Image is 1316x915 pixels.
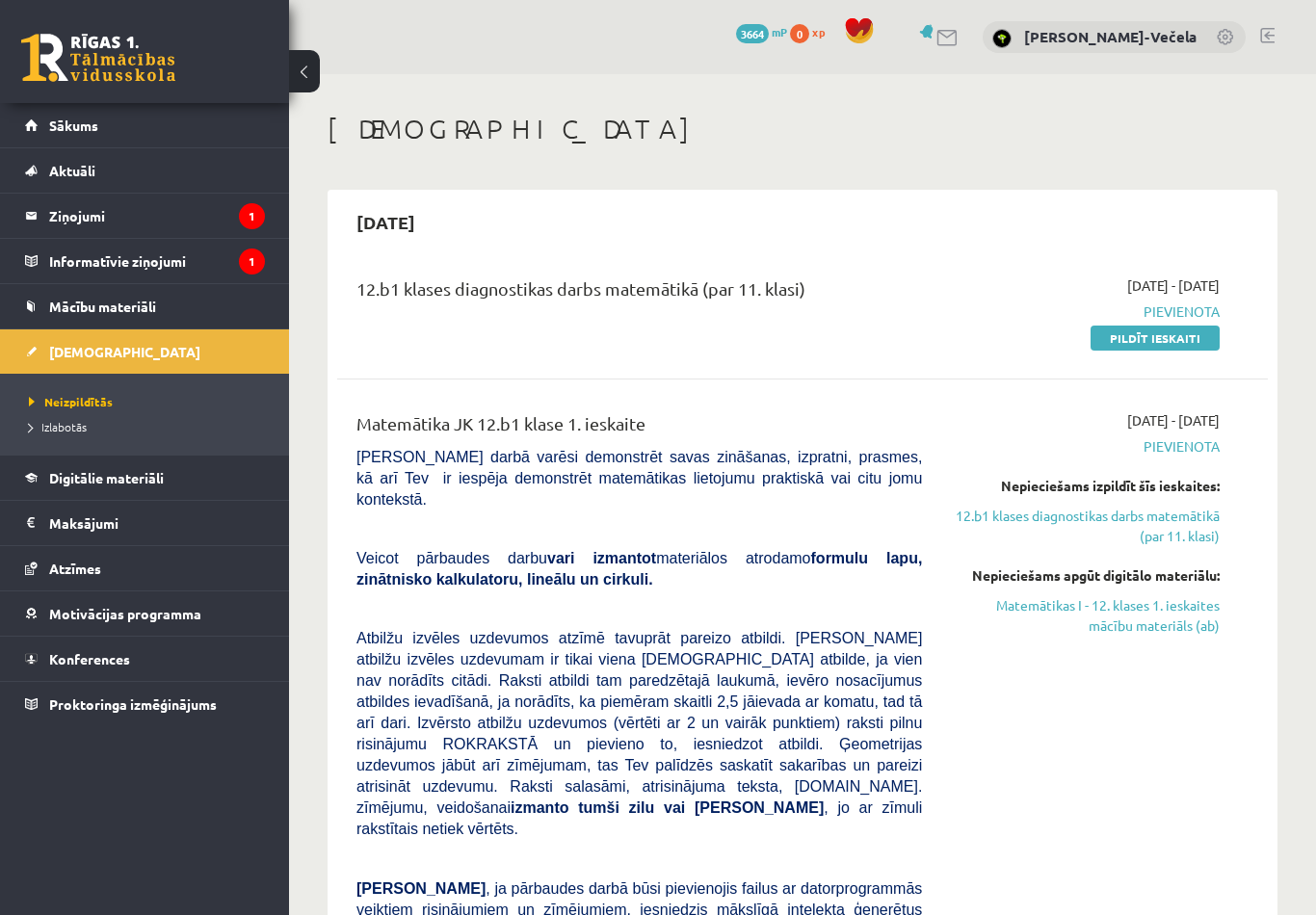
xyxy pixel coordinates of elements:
h2: [DATE] [337,199,434,245]
div: 12.b1 klases diagnostikas darbs matemātikā (par 11. klasi) [356,275,922,311]
h1: [DEMOGRAPHIC_DATA] [328,113,1277,145]
div: Nepieciešams apgūt digitālo materiālu: [951,565,1220,586]
i: 1 [239,203,265,229]
b: izmanto [511,799,568,816]
div: Matemātika JK 12.b1 klase 1. ieskaite [356,410,922,446]
span: Motivācijas programma [49,605,201,622]
span: Veicot pārbaudes darbu materiālos atrodamo [356,550,922,588]
span: Sākums [49,117,98,134]
a: Sākums [25,103,265,147]
a: Izlabotās [29,418,270,435]
a: Digitālie materiāli [25,456,265,500]
b: tumši zilu vai [PERSON_NAME] [578,799,824,816]
span: Konferences [49,650,130,667]
b: vari izmantot [547,550,656,566]
span: Proktoringa izmēģinājums [49,695,217,713]
i: 1 [239,248,265,274]
a: Maksājumi [25,501,265,545]
span: [PERSON_NAME] darbā varēsi demonstrēt savas zināšanas, izpratni, prasmes, kā arī Tev ir iespēja d... [356,449,922,508]
a: 3664 mP [736,24,787,39]
a: Mācību materiāli [25,284,265,328]
a: Aktuāli [25,148,265,193]
a: [PERSON_NAME]-Večela [1024,27,1197,46]
span: Izlabotās [29,419,87,434]
span: [PERSON_NAME] [356,880,486,897]
span: 0 [790,24,809,43]
span: [DATE] - [DATE] [1127,410,1220,431]
a: 12.b1 klases diagnostikas darbs matemātikā (par 11. klasi) [951,506,1220,546]
span: [DATE] - [DATE] [1127,275,1220,296]
a: Atzīmes [25,546,265,590]
a: Ziņojumi1 [25,194,265,238]
span: Aktuāli [49,162,95,179]
span: Mācību materiāli [49,298,156,315]
a: Konferences [25,637,265,681]
span: 3664 [736,24,769,43]
a: Rīgas 1. Tālmācības vidusskola [21,34,175,82]
div: Nepieciešams izpildīt šīs ieskaites: [951,476,1220,496]
span: [DEMOGRAPHIC_DATA] [49,343,200,360]
span: Atbilžu izvēles uzdevumos atzīmē tavuprāt pareizo atbildi. [PERSON_NAME] atbilžu izvēles uzdevuma... [356,630,922,837]
span: Atzīmes [49,560,101,577]
a: Matemātikas I - 12. klases 1. ieskaites mācību materiāls (ab) [951,595,1220,636]
span: Neizpildītās [29,394,113,409]
a: Motivācijas programma [25,591,265,636]
a: Proktoringa izmēģinājums [25,682,265,726]
legend: Maksājumi [49,501,265,545]
a: Neizpildītās [29,393,270,410]
span: mP [772,24,787,39]
span: Pievienota [951,301,1220,322]
img: Laura Avika-Večela [992,29,1012,48]
span: Digitālie materiāli [49,469,164,486]
legend: Ziņojumi [49,194,265,238]
a: [DEMOGRAPHIC_DATA] [25,329,265,374]
span: xp [812,24,825,39]
a: 0 xp [790,24,834,39]
a: Pildīt ieskaiti [1091,326,1220,351]
a: Informatīvie ziņojumi1 [25,239,265,283]
span: Pievienota [951,436,1220,457]
legend: Informatīvie ziņojumi [49,239,265,283]
b: formulu lapu, zinātnisko kalkulatoru, lineālu un cirkuli. [356,550,922,588]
